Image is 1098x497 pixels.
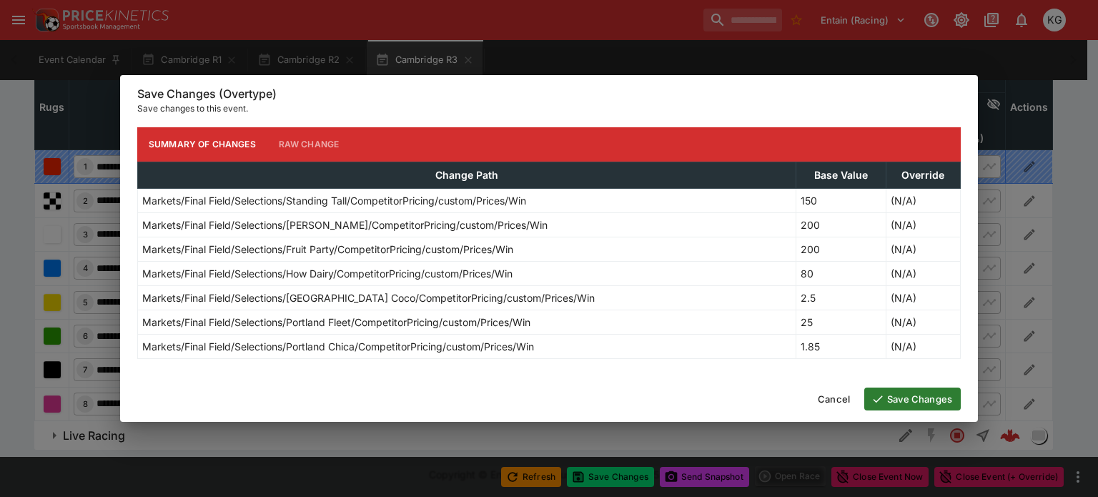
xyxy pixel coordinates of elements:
[796,334,886,358] td: 1.85
[886,285,960,310] td: (N/A)
[886,261,960,285] td: (N/A)
[886,334,960,358] td: (N/A)
[886,212,960,237] td: (N/A)
[796,285,886,310] td: 2.5
[137,127,267,162] button: Summary of Changes
[886,162,960,188] th: Override
[796,162,886,188] th: Base Value
[138,162,796,188] th: Change Path
[142,290,595,305] p: Markets/Final Field/Selections/[GEOGRAPHIC_DATA] Coco/CompetitorPricing/custom/Prices/Win
[137,87,961,102] h6: Save Changes (Overtype)
[142,242,513,257] p: Markets/Final Field/Selections/Fruit Party/CompetitorPricing/custom/Prices/Win
[796,310,886,334] td: 25
[142,193,526,208] p: Markets/Final Field/Selections/Standing Tall/CompetitorPricing/custom/Prices/Win
[142,339,534,354] p: Markets/Final Field/Selections/Portland Chica/CompetitorPricing/custom/Prices/Win
[267,127,351,162] button: Raw Change
[142,217,548,232] p: Markets/Final Field/Selections/[PERSON_NAME]/CompetitorPricing/custom/Prices/Win
[886,188,960,212] td: (N/A)
[142,315,530,330] p: Markets/Final Field/Selections/Portland Fleet/CompetitorPricing/custom/Prices/Win
[796,212,886,237] td: 200
[796,237,886,261] td: 200
[886,237,960,261] td: (N/A)
[809,388,859,410] button: Cancel
[796,261,886,285] td: 80
[864,388,961,410] button: Save Changes
[796,188,886,212] td: 150
[886,310,960,334] td: (N/A)
[142,266,513,281] p: Markets/Final Field/Selections/How Dairy/CompetitorPricing/custom/Prices/Win
[137,102,961,116] p: Save changes to this event.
